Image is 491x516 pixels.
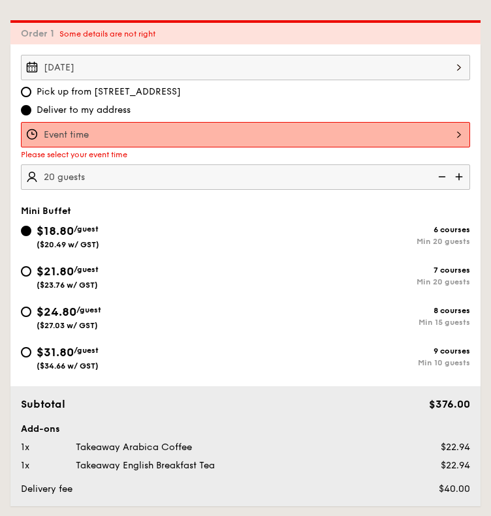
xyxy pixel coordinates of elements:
div: Min 15 guests [246,318,470,327]
img: icon-add.58712e84.svg [451,164,470,189]
span: $40.00 [439,483,470,494]
input: Event date [21,55,470,80]
input: Pick up from [STREET_ADDRESS] [21,87,31,97]
input: Event time [21,122,470,147]
input: $18.80/guest($20.49 w/ GST)6 coursesMin 20 guests [21,226,31,236]
input: Number of guests [21,164,470,190]
span: /guest [74,224,99,234]
span: ($20.49 w/ GST) [37,240,99,249]
span: /guest [74,265,99,274]
div: 1x [16,441,71,454]
span: $18.80 [37,224,74,238]
img: icon-reduce.1d2dbef1.svg [431,164,451,189]
span: $24.80 [37,305,76,319]
span: Deliver to my address [37,104,131,117]
span: Some details are not right [59,29,155,38]
span: $22.94 [441,442,470,453]
span: /guest [74,346,99,355]
div: 8 courses [246,306,470,315]
span: ($27.03 w/ GST) [37,321,98,330]
div: 6 courses [246,225,470,234]
span: ($23.76 w/ GST) [37,281,98,290]
div: Add-ons [21,423,470,436]
div: Min 20 guests [246,237,470,246]
input: $31.80/guest($34.66 w/ GST)9 coursesMin 10 guests [21,347,31,357]
input: $21.80/guest($23.76 w/ GST)7 coursesMin 20 guests [21,266,31,277]
span: Subtotal [21,398,65,410]
div: 7 courses [246,266,470,275]
input: $24.80/guest($27.03 w/ GST)8 coursesMin 15 guests [21,307,31,317]
span: /guest [76,305,101,314]
div: 9 courses [246,346,470,356]
span: $376.00 [429,398,470,410]
span: Pick up from [STREET_ADDRESS] [37,85,181,99]
span: Order 1 [21,28,59,39]
span: ($34.66 w/ GST) [37,361,99,371]
div: 1x [16,459,71,472]
span: Please select your event time [21,150,127,159]
span: $31.80 [37,345,74,359]
div: Takeaway English Breakfast Tea [71,459,346,472]
div: Min 20 guests [246,277,470,286]
div: Takeaway Arabica Coffee [71,441,346,454]
span: Mini Buffet [21,205,71,217]
input: Deliver to my address [21,105,31,115]
span: $22.94 [441,460,470,471]
span: Delivery fee [21,483,72,494]
span: $21.80 [37,264,74,279]
div: Min 10 guests [246,358,470,367]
